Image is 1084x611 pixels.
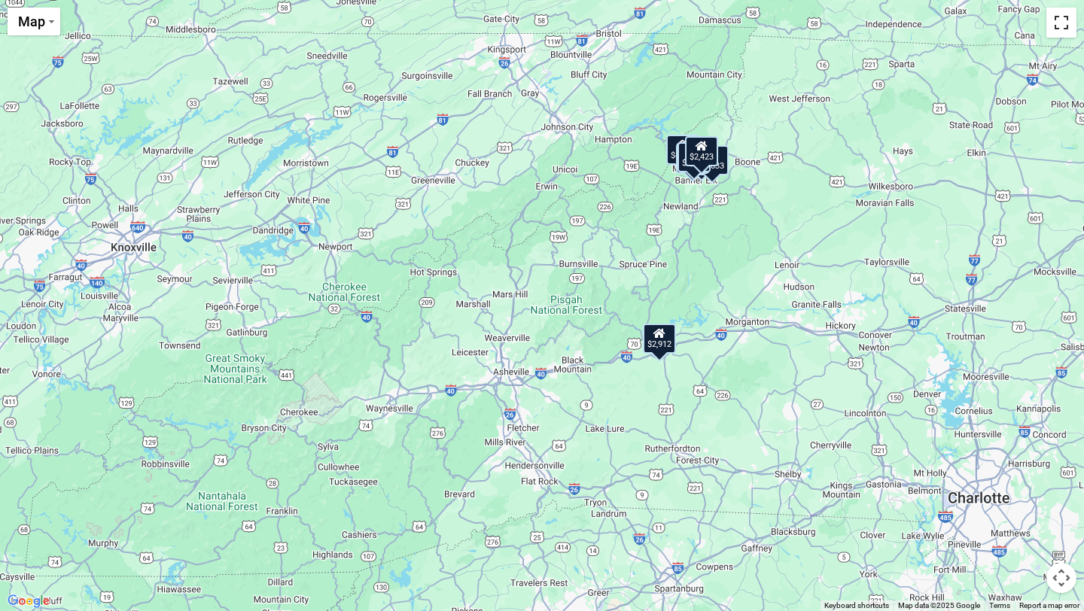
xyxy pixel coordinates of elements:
[676,144,709,174] div: $3,500
[643,324,676,354] div: $2,912
[989,601,1010,609] a: Terms (opens in new tab)
[685,136,718,166] div: $2,423
[666,135,699,165] div: $4,096
[1019,601,1079,609] a: Report a map error
[898,601,980,609] span: Map data ©2025 Google
[677,142,711,172] div: $4,070
[1046,563,1076,593] button: Map camera controls
[824,600,889,611] button: Keyboard shortcuts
